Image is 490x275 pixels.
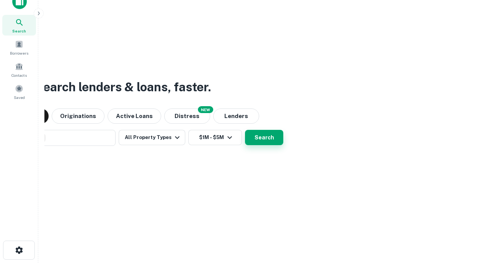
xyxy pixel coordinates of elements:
span: Contacts [11,72,27,78]
span: Saved [14,94,25,100]
button: Active Loans [108,108,161,124]
button: Search [245,130,283,145]
a: Search [2,15,36,36]
span: Borrowers [10,50,28,56]
span: Search [12,28,26,34]
button: All Property Types [119,130,185,145]
iframe: Chat Widget [452,189,490,226]
button: Originations [52,108,105,124]
a: Contacts [2,59,36,80]
button: Search distressed loans with lien and other non-mortgage details. [164,108,210,124]
a: Saved [2,81,36,102]
a: Borrowers [2,37,36,58]
button: $1M - $5M [188,130,242,145]
button: Lenders [213,108,259,124]
div: NEW [198,106,213,113]
h3: Search lenders & loans, faster. [35,78,211,96]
